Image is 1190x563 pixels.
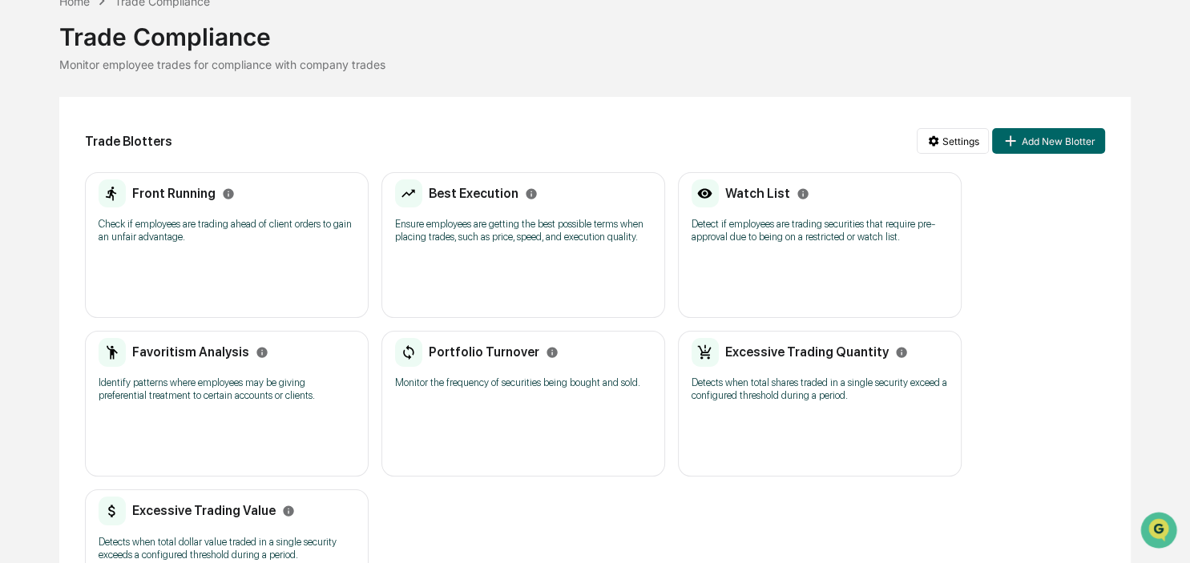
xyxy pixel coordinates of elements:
[159,271,194,284] span: Pylon
[99,376,355,402] p: Identify patterns where employees may be giving preferential treatment to certain accounts or cli...
[132,202,199,218] span: Attestations
[85,134,172,149] h2: Trade Blotters
[725,344,889,360] h2: Excessive Trading Quantity
[32,202,103,218] span: Preclearance
[222,187,235,200] svg: Info
[42,73,264,90] input: Clear
[16,203,29,216] div: 🖐️
[725,186,790,201] h2: Watch List
[10,195,110,224] a: 🖐️Preclearance
[797,187,809,200] svg: Info
[917,128,989,154] button: Settings
[429,344,539,360] h2: Portfolio Turnover
[54,139,203,151] div: We're available if you need us!
[692,376,948,402] p: Detects when total shares traded in a single security exceed a configured threshold during a period.
[132,186,216,201] h2: Front Running
[272,127,292,147] button: Start new chat
[99,218,355,243] p: Check if employees are trading ahead of client orders to gain an unfair advantage.
[54,123,263,139] div: Start new chat
[525,187,538,200] svg: Info
[395,218,651,243] p: Ensure employees are getting the best possible terms when placing trades, such as price, speed, a...
[113,271,194,284] a: Powered byPylon
[110,195,205,224] a: 🗄️Attestations
[16,234,29,247] div: 🔎
[99,536,355,561] p: Detects when total dollar value traded in a single security exceeds a configured threshold during...
[116,203,129,216] div: 🗄️
[895,346,908,359] svg: Info
[429,186,518,201] h2: Best Execution
[59,10,1131,51] div: Trade Compliance
[992,128,1104,154] button: Add New Blotter
[256,346,268,359] svg: Info
[692,218,948,243] p: Detect if employees are trading securities that require pre-approval due to being on a restricted...
[132,344,249,360] h2: Favoritism Analysis
[282,505,295,517] svg: Info
[16,123,45,151] img: 1746055101610-c473b297-6a78-478c-a979-82029cc54cd1
[16,34,292,59] p: How can we help?
[1139,510,1182,553] iframe: Open customer support
[395,376,651,389] p: Monitor the frequency of securities being bought and sold.
[32,232,101,248] span: Data Lookup
[132,503,276,518] h2: Excessive Trading Value
[59,58,1131,71] div: Monitor employee trades for compliance with company trades
[546,346,559,359] svg: Info
[10,226,107,255] a: 🔎Data Lookup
